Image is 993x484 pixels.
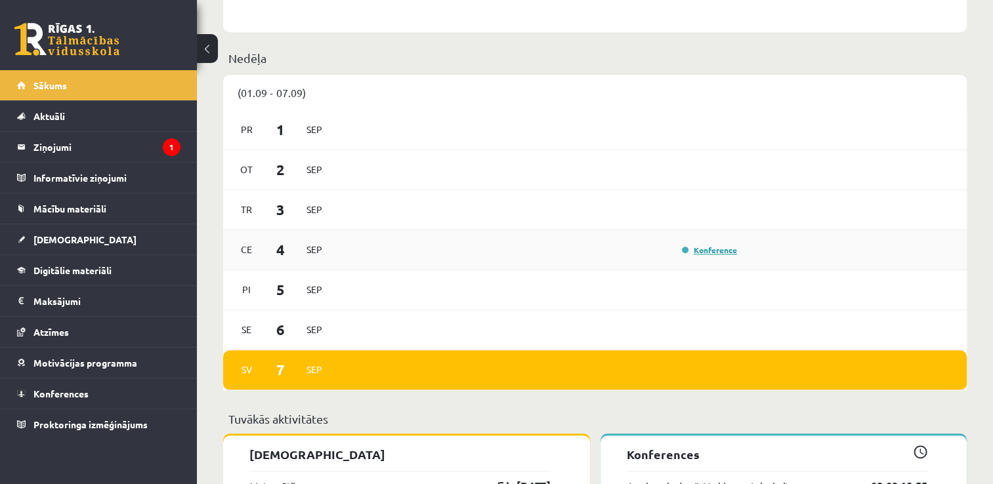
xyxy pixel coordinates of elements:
[627,445,928,463] p: Konferences
[261,359,301,380] span: 7
[17,101,180,131] a: Aktuāli
[301,279,328,300] span: Sep
[261,239,301,260] span: 4
[33,357,137,369] span: Motivācijas programma
[301,359,328,380] span: Sep
[233,359,261,380] span: Sv
[17,70,180,100] a: Sākums
[228,49,961,67] p: Nedēļa
[33,79,67,91] span: Sākums
[17,286,180,316] a: Maksājumi
[223,75,967,110] div: (01.09 - 07.09)
[233,199,261,220] span: Tr
[261,199,301,220] span: 3
[33,418,148,430] span: Proktoringa izmēģinājums
[261,279,301,300] span: 5
[261,319,301,340] span: 6
[33,233,137,245] span: [DEMOGRAPHIC_DATA]
[14,23,119,56] a: Rīgas 1. Tālmācības vidusskola
[261,119,301,140] span: 1
[33,264,112,276] span: Digitālie materiāli
[33,132,180,162] legend: Ziņojumi
[682,245,737,255] a: Konference
[33,163,180,193] legend: Informatīvie ziņojumi
[249,445,551,463] p: [DEMOGRAPHIC_DATA]
[33,388,89,399] span: Konferences
[33,326,69,338] span: Atzīmes
[301,199,328,220] span: Sep
[17,317,180,347] a: Atzīmes
[301,239,328,260] span: Sep
[301,319,328,340] span: Sep
[233,119,261,140] span: Pr
[17,378,180,409] a: Konferences
[17,224,180,254] a: [DEMOGRAPHIC_DATA]
[163,138,180,156] i: 1
[233,279,261,300] span: Pi
[33,203,106,214] span: Mācību materiāli
[233,159,261,180] span: Ot
[233,239,261,260] span: Ce
[17,348,180,378] a: Motivācijas programma
[301,119,328,140] span: Sep
[17,193,180,224] a: Mācību materiāli
[228,410,961,428] p: Tuvākās aktivitātes
[301,159,328,180] span: Sep
[33,286,180,316] legend: Maksājumi
[17,132,180,162] a: Ziņojumi1
[33,110,65,122] span: Aktuāli
[261,159,301,180] span: 2
[17,163,180,193] a: Informatīvie ziņojumi
[233,319,261,340] span: Se
[17,409,180,439] a: Proktoringa izmēģinājums
[17,255,180,285] a: Digitālie materiāli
